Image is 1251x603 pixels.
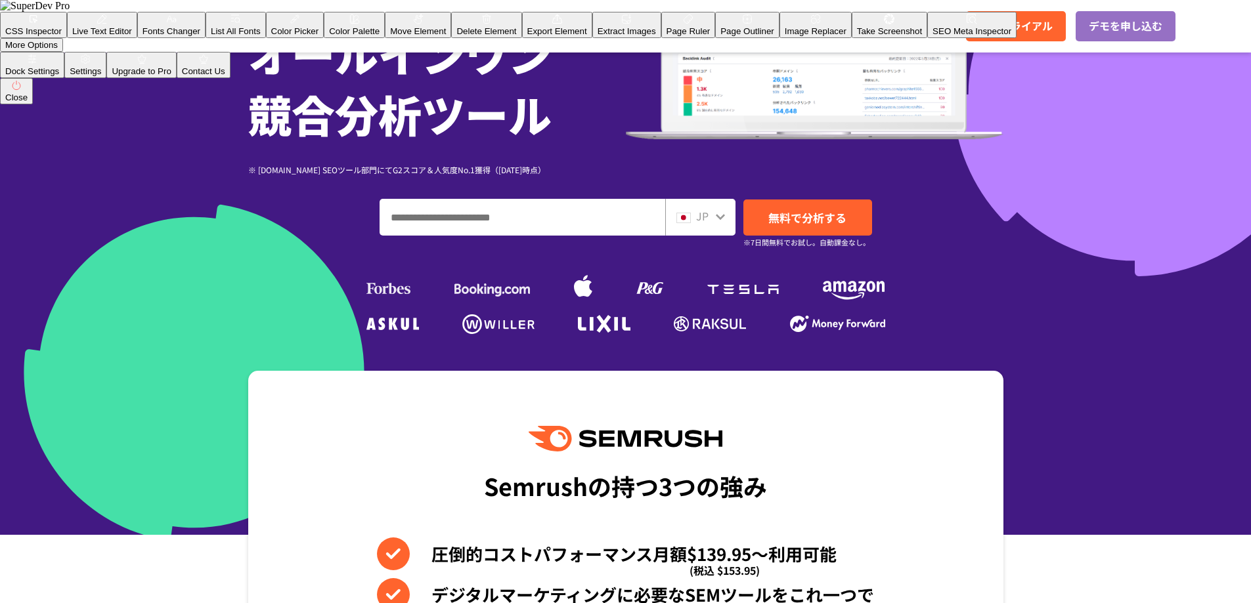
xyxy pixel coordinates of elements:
a: デモを申し込む [1076,11,1175,41]
a: 活用方法 [369,18,415,33]
a: セミナー [501,18,547,33]
img: Semrush [529,426,722,451]
span: 無料で分析する [768,209,846,226]
span: JP [696,208,709,224]
div: ※ [DOMAIN_NAME] SEOツール部門にてG2スコア＆人気度No.1獲得（[DATE]時点） [248,163,626,176]
a: 料金 [326,18,349,33]
li: 圧倒的コストパフォーマンス月額$139.95〜利用可能 [377,537,874,570]
h1: オールインワン 競合分析ツール [248,23,626,144]
small: ※7日間無料でお試し。自動課金なし。 [743,236,870,249]
a: 導入事例 [435,18,481,33]
a: 機能 [284,18,307,33]
a: 資料ダウンロード [567,18,659,33]
span: (税込 $153.95) [690,554,760,587]
span: デモを申し込む [1089,18,1162,35]
a: 無料で分析する [743,199,872,236]
a: Semrushとは [188,18,263,33]
div: Semrushの持つ3つの強み [484,461,767,510]
a: 無料トライアル [966,11,1066,41]
span: 無料トライアル [979,18,1053,35]
input: ドメイン、キーワードまたはURLを入力してください [380,199,665,235]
